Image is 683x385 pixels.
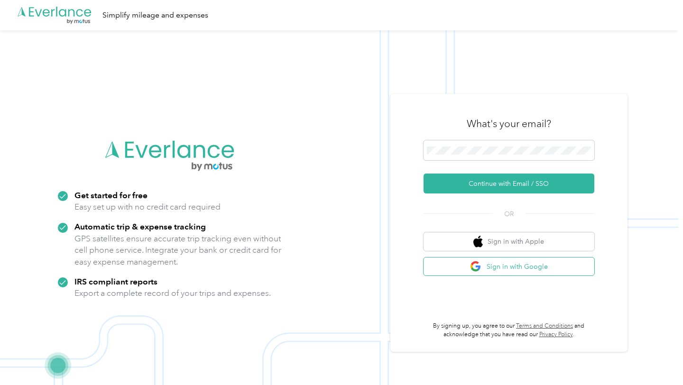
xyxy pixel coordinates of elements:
p: GPS satellites ensure accurate trip tracking even without cell phone service. Integrate your bank... [74,233,282,268]
strong: Automatic trip & expense tracking [74,221,206,231]
p: Easy set up with no credit card required [74,201,221,213]
strong: IRS compliant reports [74,276,157,286]
button: google logoSign in with Google [424,257,594,276]
p: Export a complete record of your trips and expenses. [74,287,271,299]
button: Continue with Email / SSO [424,174,594,193]
img: apple logo [473,236,483,247]
p: By signing up, you agree to our and acknowledge that you have read our . [424,322,594,339]
button: apple logoSign in with Apple [424,232,594,251]
strong: Get started for free [74,190,148,200]
a: Terms and Conditions [516,322,573,330]
h3: What's your email? [467,117,551,130]
span: OR [492,209,526,219]
img: google logo [470,261,482,273]
a: Privacy Policy [539,331,573,338]
div: Simplify mileage and expenses [102,9,208,21]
